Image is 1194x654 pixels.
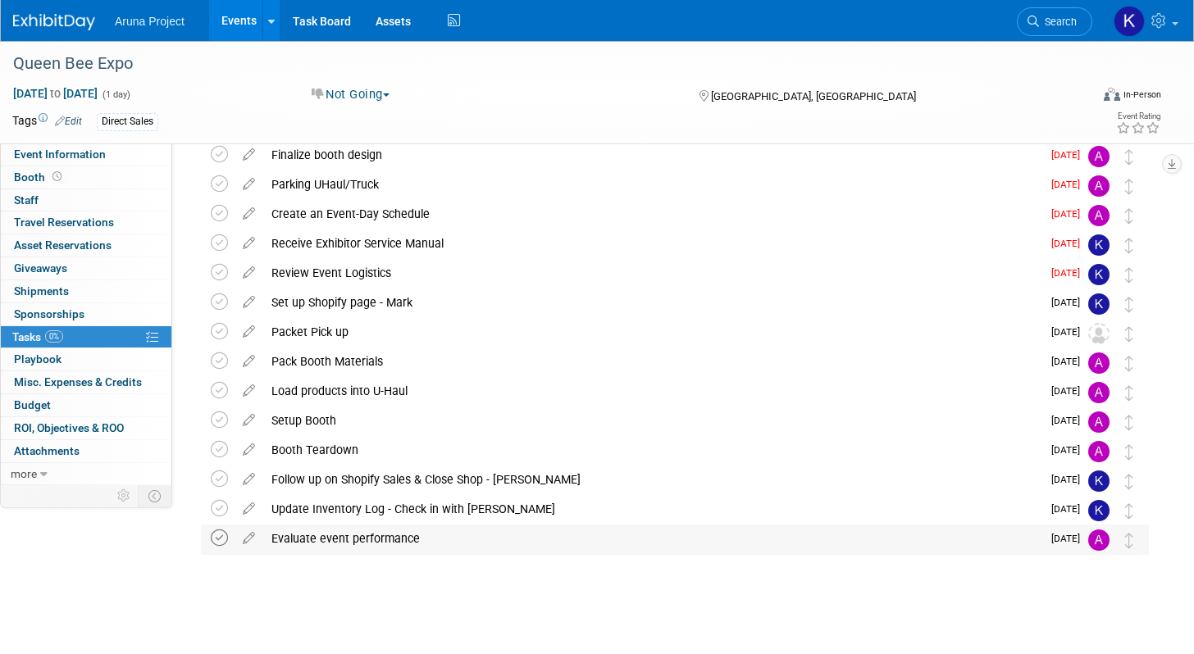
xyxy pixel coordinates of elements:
img: April Berg [1088,352,1110,374]
img: April Berg [1088,205,1110,226]
span: [DATE] [1051,179,1088,190]
span: Playbook [14,352,62,366]
span: more [11,467,37,480]
img: ExhibitDay [13,14,95,30]
span: Booth [14,170,65,184]
a: Playbook [1,348,171,370]
div: Booth Teardown [263,436,1041,464]
a: Asset Reservations [1,234,171,257]
img: April Berg [1088,411,1110,433]
a: Travel Reservations [1,211,171,234]
span: Event Information [14,148,106,161]
a: edit [235,207,263,221]
div: Packet Pick up [263,318,1041,346]
a: edit [235,236,263,251]
td: Tags [12,112,82,131]
a: edit [235,443,263,457]
a: Misc. Expenses & Credits [1,371,171,393]
span: Travel Reservations [14,216,114,229]
div: Pack Booth Materials [263,347,1041,375]
td: Personalize Event Tab Strip [110,485,139,506]
div: Create an Event-Day Schedule [263,200,1041,228]
span: Budget [14,398,51,411]
img: Kristal Miller [1088,500,1110,521]
i: Move task [1125,356,1133,371]
img: Kristal Miller [1114,6,1145,37]
a: edit [235,413,263,428]
img: Kristal Miller [1088,293,1110,315]
a: Shipments [1,280,171,302]
i: Move task [1125,149,1133,165]
span: [DATE] [1051,415,1088,426]
i: Move task [1125,208,1133,224]
img: April Berg [1088,529,1110,551]
div: Direct Sales [97,113,158,130]
span: [DATE] [1051,474,1088,485]
a: edit [235,531,263,546]
i: Move task [1125,503,1133,519]
span: [DATE] [1051,238,1088,249]
span: Staff [14,193,39,207]
div: Finalize booth design [263,141,1041,169]
div: Event Format [991,85,1162,110]
img: April Berg [1088,441,1110,462]
i: Move task [1125,444,1133,460]
a: Edit [55,116,82,127]
img: Kristal Miller [1088,264,1110,285]
a: Attachments [1,440,171,462]
button: Not Going [306,86,396,103]
span: to [48,87,63,100]
img: Kristal Miller [1088,234,1110,256]
a: Search [1017,7,1092,36]
span: [DATE] [1051,297,1088,308]
i: Move task [1125,326,1133,342]
span: Sponsorships [14,307,84,320]
div: In-Person [1123,89,1161,101]
a: edit [235,502,263,516]
i: Move task [1125,385,1133,401]
div: Evaluate event performance [263,525,1041,552]
div: Queen Bee Expo [7,49,1064,79]
span: [DATE] [1051,267,1088,279]
i: Move task [1125,474,1133,489]
a: Tasks0% [1,326,171,348]
i: Move task [1125,238,1133,253]
a: edit [235,266,263,280]
a: edit [235,325,263,339]
div: Follow up on Shopify Sales & Close Shop - [PERSON_NAME] [263,466,1041,493]
a: edit [235,148,263,162]
a: Event Information [1,143,171,166]
div: Review Event Logistics [263,259,1041,287]
img: April Berg [1088,382,1110,403]
span: [DATE] [DATE] [12,86,98,101]
i: Move task [1125,297,1133,312]
span: Attachments [14,444,80,457]
a: edit [235,177,263,192]
img: Format-Inperson.png [1104,88,1120,101]
a: Booth [1,166,171,188]
span: [DATE] [1051,503,1088,515]
a: edit [235,384,263,398]
i: Move task [1125,415,1133,430]
span: [DATE] [1051,149,1088,161]
div: Update Inventory Log - Check in with [PERSON_NAME] [263,495,1041,523]
a: edit [235,472,263,487]
a: Staff [1,189,171,211]
a: more [1,463,171,485]
span: [DATE] [1051,444,1088,456]
a: ROI, Objectives & ROO [1,417,171,439]
span: 0% [45,330,63,343]
i: Move task [1125,267,1133,283]
span: ROI, Objectives & ROO [14,421,124,434]
span: [DATE] [1051,533,1088,544]
div: Event Rating [1116,112,1160,120]
a: Giveaways [1,257,171,279]
img: Unassigned [1088,323,1110,344]
span: [DATE] [1051,385,1088,397]
i: Move task [1125,179,1133,194]
span: Asset Reservations [14,238,112,252]
td: Toggle Event Tabs [139,485,172,506]
a: edit [235,295,263,310]
span: Giveaways [14,261,67,275]
span: [DATE] [1051,356,1088,367]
